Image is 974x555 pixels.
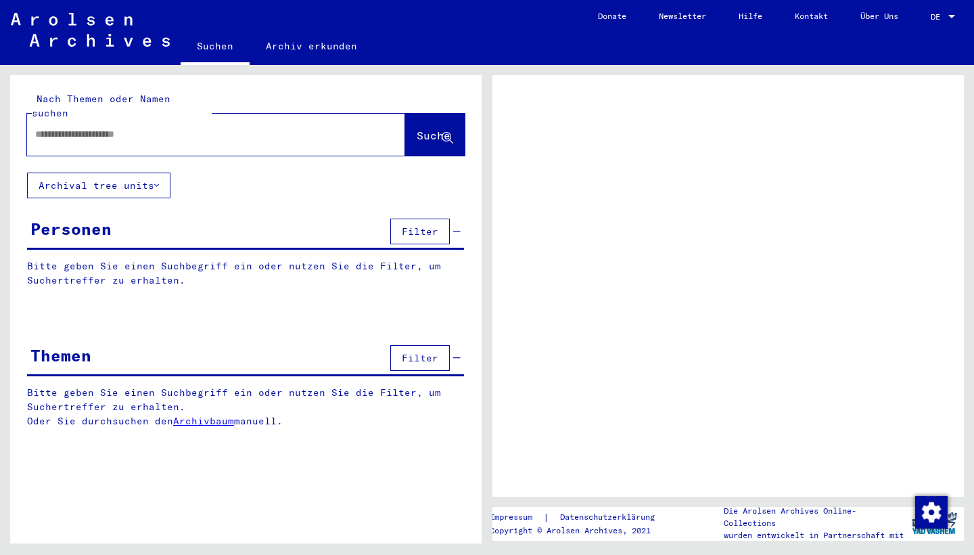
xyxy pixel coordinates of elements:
div: Themen [30,343,91,368]
span: Filter [402,352,438,364]
a: Suchen [181,30,250,65]
div: Personen [30,217,112,241]
p: wurden entwickelt in Partnerschaft mit [724,529,905,541]
p: Die Arolsen Archives Online-Collections [724,505,905,529]
p: Bitte geben Sie einen Suchbegriff ein oder nutzen Sie die Filter, um Suchertreffer zu erhalten. [27,259,464,288]
div: | [490,510,671,525]
a: Archiv erkunden [250,30,373,62]
a: Archivbaum [173,415,234,427]
span: Filter [402,225,438,238]
span: DE [931,12,946,22]
mat-label: Nach Themen oder Namen suchen [32,93,170,119]
img: Zustimmung ändern [915,496,948,529]
button: Archival tree units [27,173,170,198]
a: Impressum [490,510,543,525]
p: Bitte geben Sie einen Suchbegriff ein oder nutzen Sie die Filter, um Suchertreffer zu erhalten. O... [27,386,465,428]
div: Zustimmung ändern [914,495,947,528]
button: Suche [405,114,465,156]
img: yv_logo.png [909,506,960,540]
a: Datenschutzerklärung [549,510,671,525]
p: Copyright © Arolsen Archives, 2021 [490,525,671,537]
button: Filter [390,345,450,371]
span: Suche [417,129,450,142]
button: Filter [390,219,450,244]
img: Arolsen_neg.svg [11,13,170,47]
